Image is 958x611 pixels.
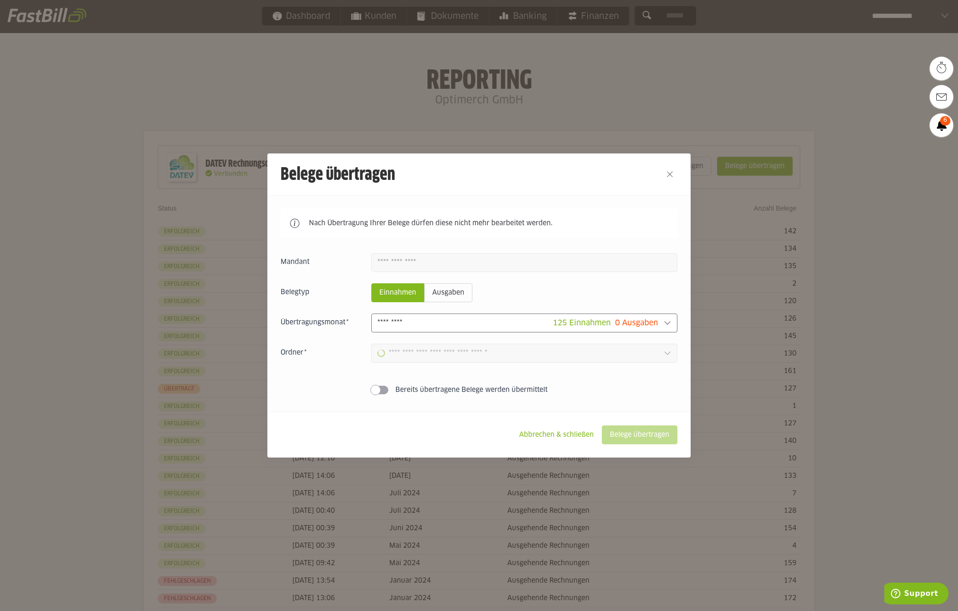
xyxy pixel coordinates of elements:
[602,425,677,444] sl-button: Belege übertragen
[371,283,424,302] sl-radio-button: Einnahmen
[511,425,602,444] sl-button: Abbrechen & schließen
[930,113,953,137] a: 6
[615,319,658,327] span: 0 Ausgaben
[281,385,677,395] sl-switch: Bereits übertragene Belege werden übermittelt
[553,319,611,327] span: 125 Einnahmen
[424,283,472,302] sl-radio-button: Ausgaben
[884,583,949,606] iframe: Öffnet ein Widget, in dem Sie weitere Informationen finden
[940,116,950,126] span: 6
